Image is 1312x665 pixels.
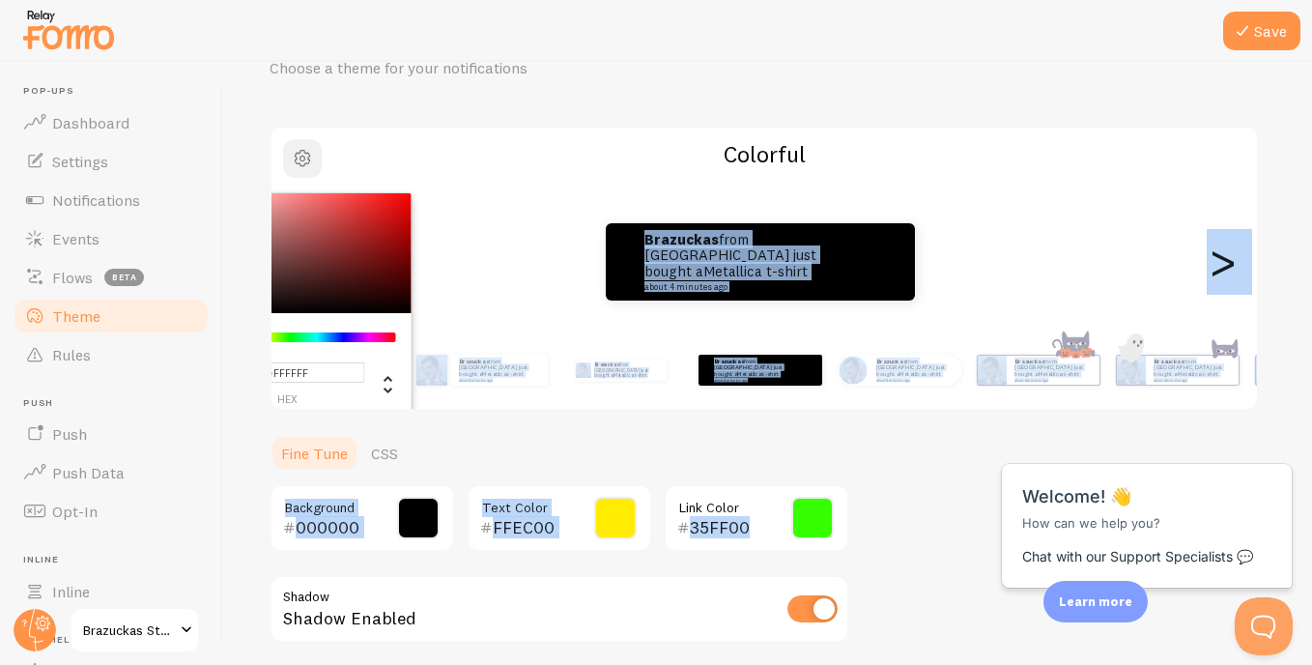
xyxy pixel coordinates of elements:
[1039,370,1080,378] a: Metallica t-shirt
[23,554,211,566] span: Inline
[52,229,100,248] span: Events
[1154,358,1231,382] p: from [GEOGRAPHIC_DATA] just bought a
[644,230,719,248] strong: Brazuckas
[194,193,412,417] div: Chrome color picker
[52,306,100,326] span: Theme
[12,219,211,258] a: Events
[459,358,489,365] strong: Brazuckas
[482,370,524,378] a: Metallica t-shirt
[644,232,838,292] p: from [GEOGRAPHIC_DATA] just bought a
[12,415,211,453] a: Push
[210,394,365,405] span: hex
[70,607,200,653] a: Brazuckas Store
[1178,370,1219,378] a: Metallica t-shirt
[459,358,540,382] p: from [GEOGRAPHIC_DATA] just bought a
[12,453,211,492] a: Push Data
[594,361,619,367] strong: Brazuckas
[737,370,779,378] a: Metallica t-shirt
[992,416,1303,597] iframe: Help Scout Beacon - Messages and Notifications
[52,463,125,482] span: Push Data
[12,181,211,219] a: Notifications
[270,57,733,79] p: Choose a theme for your notifications
[1256,356,1285,385] img: Fomo
[1211,192,1234,332] div: Next slide
[714,378,789,382] small: about 4 minutes ago
[1235,597,1293,655] iframe: Help Scout Beacon - Open
[270,575,849,646] div: Shadow Enabled
[459,378,538,382] small: about 4 minutes ago
[12,142,211,181] a: Settings
[52,268,93,287] span: Flows
[52,113,129,132] span: Dashboard
[52,345,91,364] span: Rules
[1014,358,1092,382] p: from [GEOGRAPHIC_DATA] just bought a
[714,358,744,365] strong: Brazuckas
[270,434,359,473] a: Fine Tune
[416,355,447,386] img: Fomo
[876,358,906,365] strong: Brazuckas
[1043,581,1148,622] div: Learn more
[359,434,410,473] a: CSS
[23,397,211,410] span: Push
[23,85,211,98] span: Pop-ups
[1014,358,1044,365] strong: Brazuckas
[613,372,646,378] a: Metallica t-shirt
[978,356,1007,385] img: Fomo
[594,360,659,381] p: from [GEOGRAPHIC_DATA] just bought a
[12,103,211,142] a: Dashboard
[12,492,211,531] a: Opt-In
[876,378,952,382] small: about 4 minutes ago
[840,356,868,384] img: Fomo
[52,502,98,521] span: Opt-In
[12,335,211,374] a: Rules
[20,5,117,54] img: fomo-relay-logo-orange.svg
[899,370,941,378] a: Metallica t-shirt
[703,262,808,280] a: Metallica t-shirt
[12,572,211,611] a: Inline
[12,297,211,335] a: Theme
[1059,593,1132,611] p: Learn more
[52,582,90,601] span: Inline
[83,619,175,642] span: Brazuckas Store
[52,190,140,210] span: Notifications
[104,269,144,286] span: beta
[1154,358,1184,365] strong: Brazuckas
[52,152,108,171] span: Settings
[644,282,832,292] small: about 4 minutes ago
[1154,378,1229,382] small: about 4 minutes ago
[12,258,211,297] a: Flows beta
[714,358,791,382] p: from [GEOGRAPHIC_DATA] just bought a
[1117,356,1146,385] img: Fomo
[52,424,87,444] span: Push
[876,358,954,382] p: from [GEOGRAPHIC_DATA] just bought a
[365,361,396,406] div: Change another color definition
[576,362,591,378] img: Fomo
[1014,378,1090,382] small: about 4 minutes ago
[271,139,1257,169] h2: Colorful
[295,192,318,332] div: Previous slide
